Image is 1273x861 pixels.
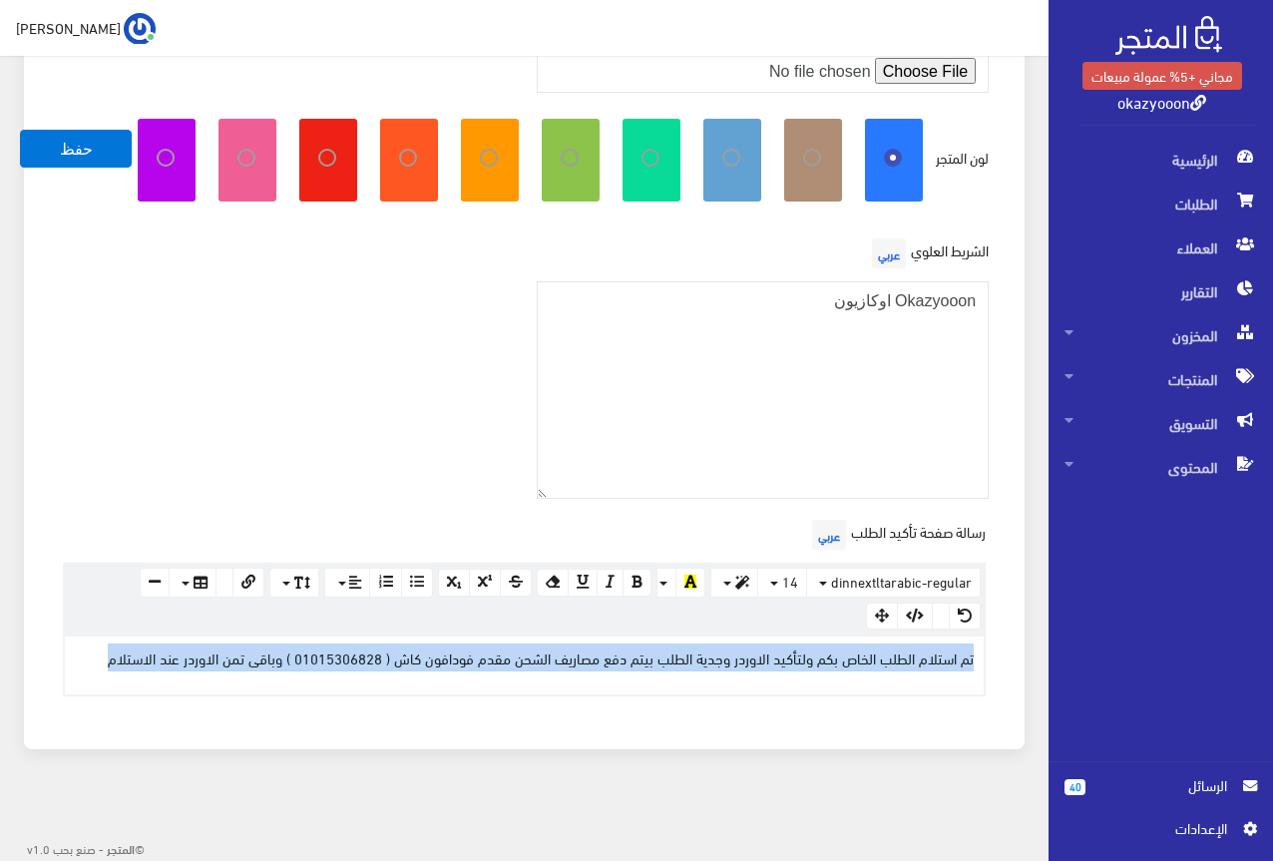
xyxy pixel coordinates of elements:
[757,568,807,598] button: 14
[1049,269,1273,313] a: التقارير
[24,724,100,800] iframe: Drift Widget Chat Controller
[1049,225,1273,269] a: العملاء
[1117,87,1206,116] a: okazyooon
[807,515,986,555] label: رسالة صفحة تأكيد الطلب
[20,130,132,168] button: حفظ
[872,238,906,268] span: عربي
[8,835,145,861] div: ©
[16,12,156,44] a: ... [PERSON_NAME]
[1064,779,1085,795] span: 40
[812,520,846,550] span: عربي
[27,837,104,859] span: - صنع بحب v1.0
[1049,357,1273,401] a: المنتجات
[1064,269,1257,313] span: التقارير
[806,568,981,598] button: dinnextltarabic-regular
[936,147,989,169] label: لون المتجر
[1064,357,1257,401] span: المنتجات
[16,15,121,40] span: [PERSON_NAME]
[867,233,989,273] label: الشريط العلوي
[1080,817,1226,839] span: اﻹعدادات
[1064,225,1257,269] span: العملاء
[107,839,135,857] strong: المتجر
[1049,138,1273,182] a: الرئيسية
[831,569,972,594] span: dinnextltarabic-regular
[1064,445,1257,489] span: المحتوى
[124,13,156,45] img: ...
[1049,445,1273,489] a: المحتوى
[1049,313,1273,357] a: المخزون
[1064,774,1257,817] a: 40 الرسائل
[1115,16,1222,55] img: .
[537,281,990,500] textarea: Okazyooon اوكازيون
[1049,182,1273,225] a: الطلبات
[1082,62,1242,90] a: مجاني +5% عمولة مبيعات
[1064,313,1257,357] span: المخزون
[75,646,974,668] p: تم استلام الطلب الخاص بكم ولتأكيد الاوردر وجدية الطلب بيتم دفع مصاريف الشحن مقدم فودافون كاش ( 01...
[1064,817,1257,849] a: اﻹعدادات
[1064,401,1257,445] span: التسويق
[1064,138,1257,182] span: الرئيسية
[782,569,798,594] span: 14
[1064,182,1257,225] span: الطلبات
[1101,774,1227,796] span: الرسائل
